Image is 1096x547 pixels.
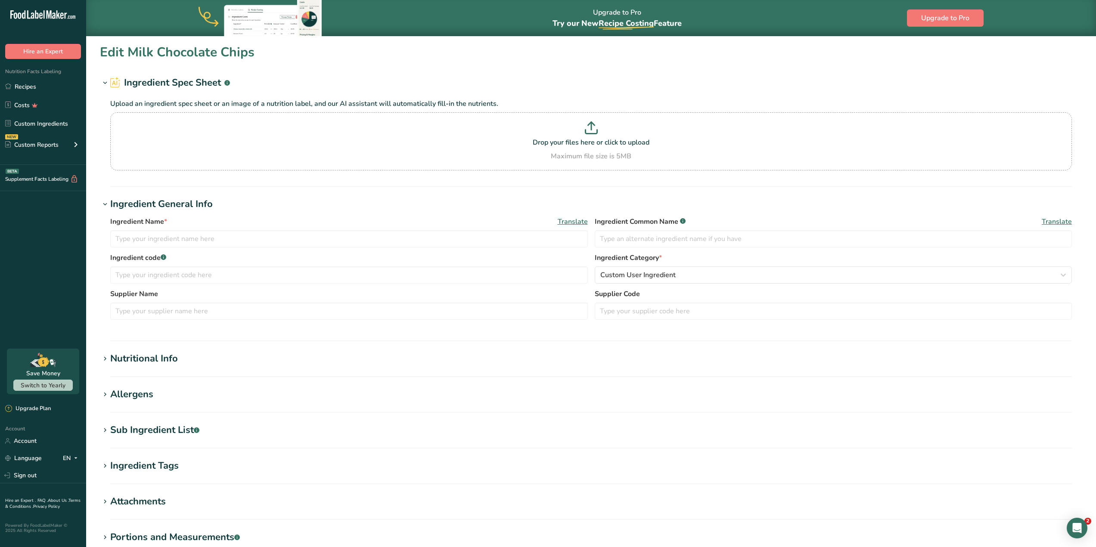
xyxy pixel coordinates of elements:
[595,253,1072,263] label: Ingredient Category
[595,303,1072,320] input: Type your supplier code here
[6,169,19,174] div: BETA
[595,289,1072,299] label: Supplier Code
[110,494,166,509] div: Attachments
[1042,216,1072,227] span: Translate
[110,289,588,299] label: Supplier Name
[100,43,255,62] h1: Edit Milk Chocolate Chips
[110,197,213,211] div: Ingredient General Info
[112,151,1070,161] div: Maximum file size is 5MB
[5,498,36,504] a: Hire an Expert .
[110,230,588,247] input: Type your ingredient name here
[5,498,81,510] a: Terms & Conditions .
[112,137,1070,148] p: Drop your files here or click to upload
[595,230,1072,247] input: Type an alternate ingredient name if you have
[553,0,682,36] div: Upgrade to Pro
[110,423,199,437] div: Sub Ingredient List
[13,380,73,391] button: Switch to Yearly
[5,523,81,533] div: Powered By FoodLabelMaker © 2025 All Rights Reserved
[110,459,179,473] div: Ingredient Tags
[921,13,969,23] span: Upgrade to Pro
[5,140,59,149] div: Custom Reports
[595,266,1072,284] button: Custom User Ingredient
[110,352,178,366] div: Nutritional Info
[48,498,68,504] a: About Us .
[21,381,65,389] span: Switch to Yearly
[110,303,588,320] input: Type your supplier name here
[110,99,1072,109] p: Upload an ingredient spec sheet or an image of a nutrition label, and our AI assistant will autom...
[5,44,81,59] button: Hire an Expert
[907,9,984,27] button: Upgrade to Pro
[5,134,18,139] div: NEW
[1084,518,1091,525] span: 2
[110,266,588,284] input: Type your ingredient code here
[110,387,153,402] div: Allergens
[110,253,588,263] label: Ingredient code
[558,216,588,227] span: Translate
[1067,518,1087,538] div: Open Intercom Messenger
[595,216,686,227] span: Ingredient Common Name
[599,18,654,28] span: Recipe Costing
[33,504,60,510] a: Privacy Policy
[37,498,48,504] a: FAQ .
[600,270,676,280] span: Custom User Ingredient
[110,216,167,227] span: Ingredient Name
[110,530,240,544] div: Portions and Measurements
[553,18,682,28] span: Try our New Feature
[26,369,60,378] div: Save Money
[5,405,51,413] div: Upgrade Plan
[5,451,42,466] a: Language
[110,76,230,90] h2: Ingredient Spec Sheet
[63,453,81,464] div: EN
